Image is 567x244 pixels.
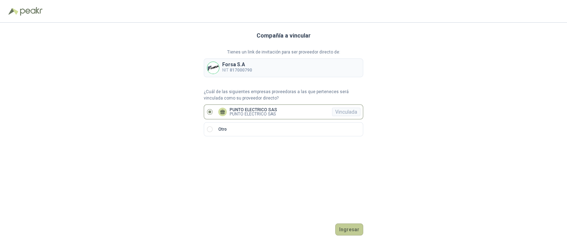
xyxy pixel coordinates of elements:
[335,223,363,236] button: Ingresar
[230,68,252,73] b: 817000790
[230,112,277,116] p: PUNTO ELECTRICO SAS
[9,8,18,15] img: Logo
[20,7,43,16] img: Peakr
[207,62,219,74] img: Company Logo
[222,62,252,67] p: Forsa S.A
[230,108,277,112] p: PUNTO ELECTRICO SAS
[204,49,363,56] p: Tienes un link de invitación para ser proveedor directo de:
[218,126,227,133] p: Otro
[222,67,252,74] p: NIT
[332,108,360,116] div: Vinculada
[204,89,363,102] p: ¿Cuál de las siguientes empresas proveedoras a las que perteneces será vinculada como su proveedo...
[257,31,311,40] h3: Compañía a vincular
